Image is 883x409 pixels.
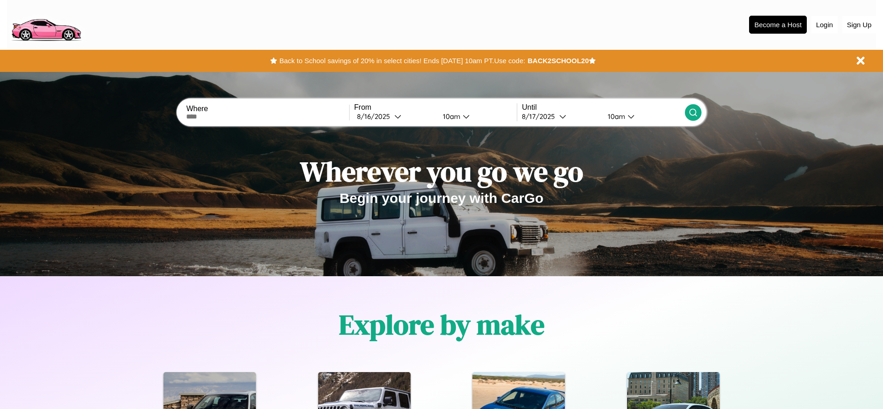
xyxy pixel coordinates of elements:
img: logo [7,5,85,43]
button: Become a Host [749,16,807,34]
label: Until [522,103,684,112]
div: 8 / 16 / 2025 [357,112,394,121]
button: 10am [435,112,517,121]
div: 10am [438,112,463,121]
div: 8 / 17 / 2025 [522,112,559,121]
label: Where [186,105,349,113]
button: 8/16/2025 [354,112,435,121]
button: 10am [600,112,684,121]
button: Login [811,16,838,33]
div: 10am [603,112,628,121]
button: Sign Up [842,16,876,33]
h1: Explore by make [339,306,544,344]
b: BACK2SCHOOL20 [527,57,589,65]
button: Back to School savings of 20% in select cities! Ends [DATE] 10am PT.Use code: [277,54,527,67]
label: From [354,103,517,112]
